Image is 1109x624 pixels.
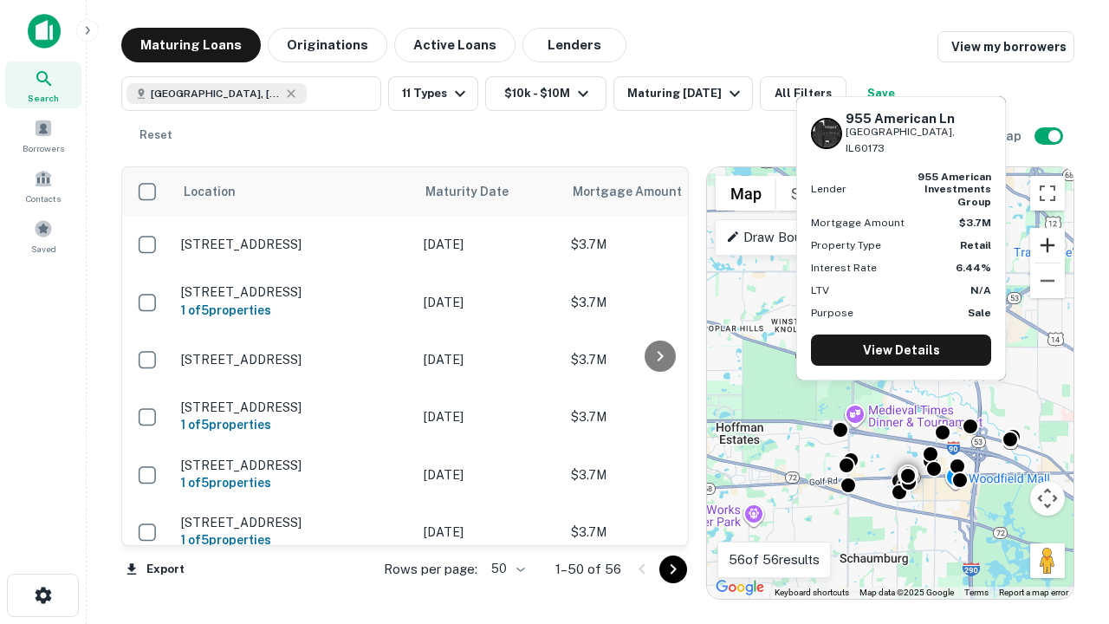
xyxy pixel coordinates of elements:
[121,28,261,62] button: Maturing Loans
[181,415,406,434] h6: 1 of 5 properties
[956,262,991,274] strong: 6.44%
[959,217,991,229] strong: $3.7M
[613,76,753,111] button: Maturing [DATE]
[415,167,562,216] th: Maturity Date
[811,305,853,321] p: Purpose
[181,400,406,415] p: [STREET_ADDRESS]
[811,283,829,298] p: LTV
[1030,228,1065,263] button: Zoom in
[128,118,184,153] button: Reset
[388,76,478,111] button: 11 Types
[1030,481,1065,516] button: Map camera controls
[571,523,744,542] p: $3.7M
[268,28,387,62] button: Originations
[394,28,516,62] button: Active Loans
[5,212,81,259] a: Saved
[811,260,877,276] p: Interest Rate
[811,237,881,253] p: Property Type
[716,176,776,211] button: Show street map
[659,556,687,583] button: Go to next page
[151,86,281,101] span: [GEOGRAPHIC_DATA], [GEOGRAPHIC_DATA]
[970,284,991,296] strong: N/A
[181,458,406,473] p: [STREET_ADDRESS]
[707,167,1073,599] div: 0 0
[5,62,81,108] a: Search
[960,239,991,251] strong: Retail
[1022,485,1109,569] iframe: Chat Widget
[853,76,909,111] button: Save your search to get updates of matches that match your search criteria.
[5,112,81,159] a: Borrowers
[121,556,189,582] button: Export
[181,530,406,549] h6: 1 of 5 properties
[775,587,849,599] button: Keyboard shortcuts
[571,293,744,312] p: $3.7M
[811,335,991,366] a: View Details
[937,31,1074,62] a: View my borrowers
[23,141,64,155] span: Borrowers
[846,111,991,127] h6: 955 American Ln
[711,576,769,599] img: Google
[571,350,744,369] p: $3.7M
[181,515,406,530] p: [STREET_ADDRESS]
[729,549,820,570] p: 56 of 56 results
[424,350,554,369] p: [DATE]
[384,559,477,580] p: Rows per page:
[859,588,954,597] span: Map data ©2025 Google
[26,192,61,205] span: Contacts
[424,407,554,426] p: [DATE]
[1030,263,1065,298] button: Zoom out
[968,307,991,319] strong: Sale
[999,588,1068,597] a: Report a map error
[485,76,606,111] button: $10k - $10M
[484,556,528,582] div: 50
[181,352,406,367] p: [STREET_ADDRESS]
[424,293,554,312] p: [DATE]
[571,235,744,254] p: $3.7M
[522,28,626,62] button: Lenders
[776,176,862,211] button: Show satellite imagery
[627,83,745,104] div: Maturing [DATE]
[181,473,406,492] h6: 1 of 5 properties
[172,167,415,216] th: Location
[760,76,846,111] button: All Filters
[28,14,61,49] img: capitalize-icon.png
[181,237,406,252] p: [STREET_ADDRESS]
[811,215,905,231] p: Mortgage Amount
[183,181,236,202] span: Location
[964,588,989,597] a: Terms (opens in new tab)
[424,523,554,542] p: [DATE]
[555,559,621,580] p: 1–50 of 56
[711,576,769,599] a: Open this area in Google Maps (opens a new window)
[562,167,753,216] th: Mortgage Amount
[726,227,834,248] p: Draw Boundary
[5,162,81,209] a: Contacts
[31,242,56,256] span: Saved
[1030,176,1065,211] button: Toggle fullscreen view
[424,235,554,254] p: [DATE]
[573,181,704,202] span: Mortgage Amount
[846,124,991,157] p: [GEOGRAPHIC_DATA], IL60173
[28,91,59,105] span: Search
[424,465,554,484] p: [DATE]
[181,301,406,320] h6: 1 of 5 properties
[571,465,744,484] p: $3.7M
[425,181,531,202] span: Maturity Date
[811,181,846,197] p: Lender
[571,407,744,426] p: $3.7M
[181,284,406,300] p: [STREET_ADDRESS]
[918,171,991,208] strong: 955 american investments group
